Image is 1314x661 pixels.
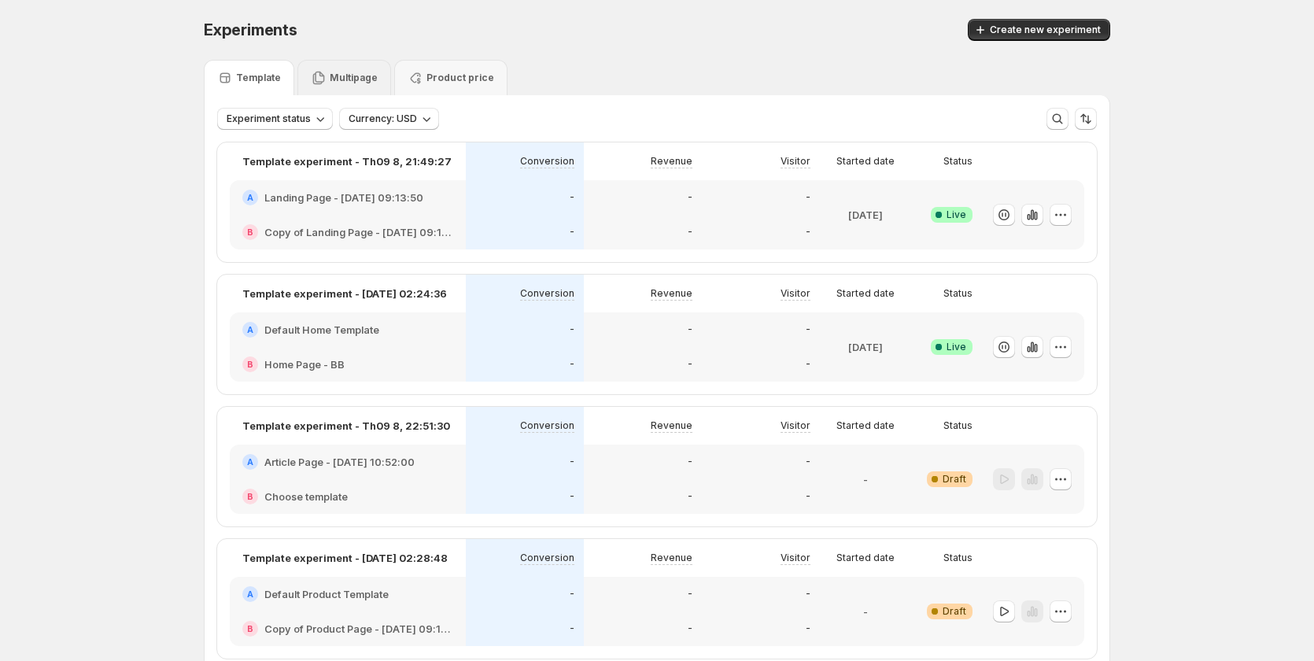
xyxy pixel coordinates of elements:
[264,356,345,372] h2: Home Page - BB
[204,20,297,39] span: Experiments
[863,471,868,487] p: -
[247,360,253,369] h2: B
[836,552,895,564] p: Started date
[863,604,868,619] p: -
[242,550,448,566] p: Template experiment - [DATE] 02:28:48
[651,155,692,168] p: Revenue
[806,358,810,371] p: -
[947,341,966,353] span: Live
[651,287,692,300] p: Revenue
[247,227,253,237] h2: B
[688,622,692,635] p: -
[781,287,810,300] p: Visitor
[247,589,253,599] h2: A
[570,226,574,238] p: -
[242,418,450,434] p: Template experiment - Th09 8, 22:51:30
[217,108,333,130] button: Experiment status
[943,473,966,486] span: Draft
[570,456,574,468] p: -
[806,490,810,503] p: -
[781,552,810,564] p: Visitor
[520,419,574,432] p: Conversion
[651,419,692,432] p: Revenue
[990,24,1101,36] span: Create new experiment
[330,72,378,84] p: Multipage
[520,155,574,168] p: Conversion
[227,113,311,125] span: Experiment status
[688,191,692,204] p: -
[426,72,494,84] p: Product price
[247,457,253,467] h2: A
[947,209,966,221] span: Live
[688,456,692,468] p: -
[688,358,692,371] p: -
[570,588,574,600] p: -
[570,490,574,503] p: -
[806,191,810,204] p: -
[651,552,692,564] p: Revenue
[264,224,453,240] h2: Copy of Landing Page - [DATE] 09:13:50
[264,322,379,338] h2: Default Home Template
[806,323,810,336] p: -
[247,624,253,633] h2: B
[943,605,966,618] span: Draft
[848,339,883,355] p: [DATE]
[520,287,574,300] p: Conversion
[247,492,253,501] h2: B
[968,19,1110,41] button: Create new experiment
[943,552,973,564] p: Status
[1075,108,1097,130] button: Sort the results
[264,586,389,602] h2: Default Product Template
[688,226,692,238] p: -
[806,622,810,635] p: -
[781,155,810,168] p: Visitor
[806,226,810,238] p: -
[570,323,574,336] p: -
[264,454,415,470] h2: Article Page - [DATE] 10:52:00
[349,113,417,125] span: Currency: USD
[806,456,810,468] p: -
[570,191,574,204] p: -
[688,588,692,600] p: -
[943,287,973,300] p: Status
[943,419,973,432] p: Status
[848,207,883,223] p: [DATE]
[836,419,895,432] p: Started date
[264,489,348,504] h2: Choose template
[339,108,439,130] button: Currency: USD
[242,153,452,169] p: Template experiment - Th09 8, 21:49:27
[688,490,692,503] p: -
[570,622,574,635] p: -
[247,193,253,202] h2: A
[806,588,810,600] p: -
[570,358,574,371] p: -
[943,155,973,168] p: Status
[836,287,895,300] p: Started date
[264,621,453,637] h2: Copy of Product Page - [DATE] 09:15:33
[247,325,253,334] h2: A
[264,190,423,205] h2: Landing Page - [DATE] 09:13:50
[688,323,692,336] p: -
[520,552,574,564] p: Conversion
[836,155,895,168] p: Started date
[242,286,447,301] p: Template experiment - [DATE] 02:24:36
[236,72,281,84] p: Template
[781,419,810,432] p: Visitor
